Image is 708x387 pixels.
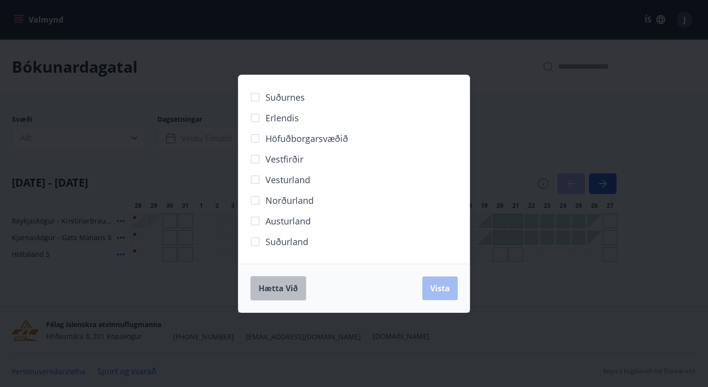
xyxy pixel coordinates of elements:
[265,91,305,104] span: Suðurnes
[265,153,303,166] span: Vestfirðir
[265,111,299,124] span: Erlendis
[265,132,348,145] span: Höfuðborgarsvæðið
[265,173,310,186] span: Vesturland
[259,283,298,294] span: Hætta við
[265,194,314,207] span: Norðurland
[265,235,308,248] span: Suðurland
[250,276,306,301] button: Hætta við
[265,215,311,227] span: Austurland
